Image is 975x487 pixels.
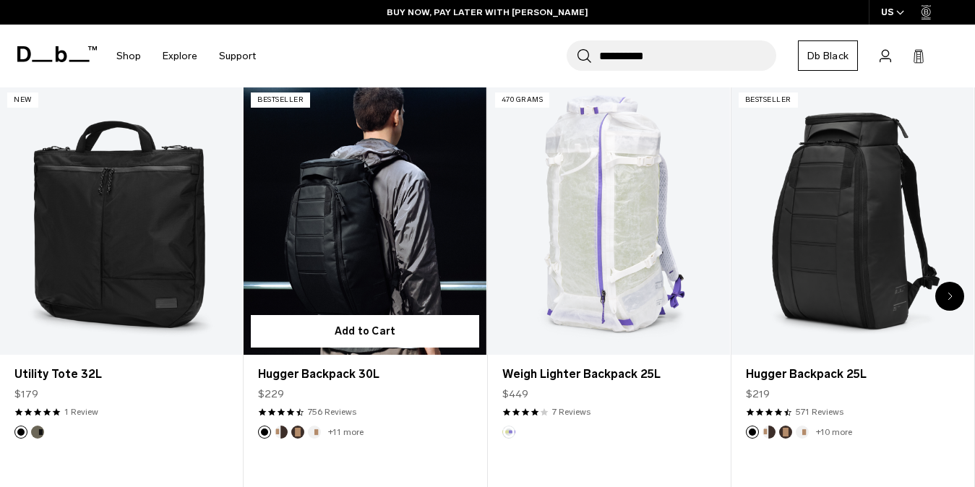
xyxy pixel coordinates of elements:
[14,426,27,439] button: Black Out
[796,426,809,439] button: Oatmilk
[796,405,843,418] a: 571 reviews
[14,387,38,402] span: $179
[14,366,228,383] a: Utility Tote 32L
[746,366,959,383] a: Hugger Backpack 25L
[258,387,284,402] span: $229
[244,85,486,355] a: Hugger Backpack 30L
[502,366,716,383] a: Weigh Lighter Backpack 25L
[116,30,141,82] a: Shop
[488,85,730,355] a: Weigh Lighter Backpack 25L
[258,366,471,383] a: Hugger Backpack 30L
[31,426,44,439] button: Forest Green
[731,85,974,355] a: Hugger Backpack 25L
[251,315,478,348] button: Add to Cart
[251,92,310,108] p: Bestseller
[106,25,267,87] nav: Main Navigation
[495,92,550,108] p: 470 grams
[7,92,38,108] p: New
[798,40,858,71] a: Db Black
[219,30,256,82] a: Support
[502,426,515,439] button: Aurora
[816,427,852,437] a: +10 more
[275,426,288,439] button: Cappuccino
[308,405,356,418] a: 756 reviews
[64,405,98,418] a: 1 reviews
[308,426,321,439] button: Oatmilk
[258,426,271,439] button: Black Out
[291,426,304,439] button: Espresso
[746,387,770,402] span: $219
[739,92,798,108] p: Bestseller
[502,387,528,402] span: $449
[163,30,197,82] a: Explore
[746,426,759,439] button: Black Out
[779,426,792,439] button: Espresso
[328,427,364,437] a: +11 more
[935,282,964,311] div: Next slide
[387,6,588,19] a: BUY NOW, PAY LATER WITH [PERSON_NAME]
[552,405,590,418] a: 7 reviews
[763,426,776,439] button: Cappuccino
